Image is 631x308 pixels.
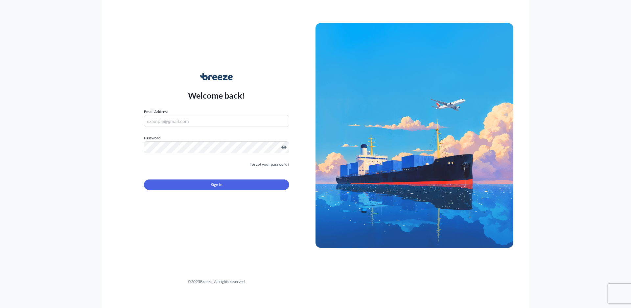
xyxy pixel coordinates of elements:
[118,278,315,285] div: © 2025 Breeze. All rights reserved.
[281,145,287,150] button: Show password
[249,161,289,168] a: Forgot your password?
[211,181,222,188] span: Sign In
[188,90,245,101] p: Welcome back!
[315,23,513,248] img: Ship illustration
[144,135,289,141] label: Password
[144,108,168,115] label: Email Address
[144,115,289,127] input: example@gmail.com
[144,179,289,190] button: Sign In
